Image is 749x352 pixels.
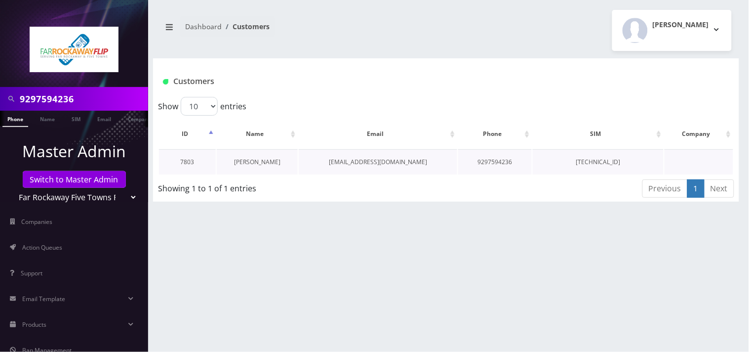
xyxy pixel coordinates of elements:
[159,120,216,148] th: ID: activate to sort column descending
[533,120,664,148] th: SIM: activate to sort column ascending
[30,27,118,72] img: Far Rockaway Five Towns Flip
[642,179,688,198] a: Previous
[458,149,532,175] td: 9297594236
[22,243,62,252] span: Action Queues
[123,111,156,126] a: Company
[217,120,298,148] th: Name: activate to sort column ascending
[160,16,439,44] nav: breadcrumb
[22,295,65,303] span: Email Template
[458,120,532,148] th: Phone: activate to sort column ascending
[67,111,85,126] a: SIM
[299,149,457,175] td: [EMAIL_ADDRESS][DOMAIN_NAME]
[22,320,46,329] span: Products
[35,111,60,126] a: Name
[159,149,216,175] td: 7803
[2,111,28,127] a: Phone
[185,22,222,31] a: Dashboard
[222,21,270,32] li: Customers
[653,21,709,29] h2: [PERSON_NAME]
[181,97,218,116] select: Showentries
[92,111,116,126] a: Email
[158,178,391,194] div: Showing 1 to 1 of 1 entries
[612,10,732,51] button: [PERSON_NAME]
[299,120,457,148] th: Email: activate to sort column ascending
[234,158,280,166] a: [PERSON_NAME]
[704,179,734,198] a: Next
[20,89,146,108] input: Search in Company
[533,149,664,175] td: [TECHNICAL_ID]
[665,120,733,148] th: Company: activate to sort column ascending
[687,179,705,198] a: 1
[158,97,246,116] label: Show entries
[23,171,126,188] a: Switch to Master Admin
[163,77,632,86] h1: Customers
[21,269,42,277] span: Support
[22,218,53,226] span: Companies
